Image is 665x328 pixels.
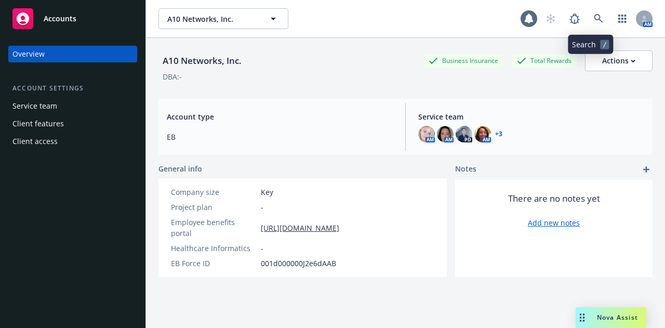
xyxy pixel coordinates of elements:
span: Notes [455,163,476,176]
a: Service team [8,98,137,114]
span: There are no notes yet [508,192,600,205]
div: Company size [171,187,257,198]
span: 001d000000J2e6dAAB [261,258,336,269]
div: Client access [12,133,58,150]
a: Overview [8,46,137,62]
div: Project plan [171,202,257,213]
div: Total Rewards [512,54,577,67]
a: Start snowing [540,8,561,29]
a: add [640,163,653,176]
span: A10 Networks, Inc. [167,14,257,24]
button: Actions [585,50,653,71]
span: Nova Assist [597,313,638,322]
div: Healthcare Informatics [171,243,257,254]
div: A10 Networks, Inc. [158,54,246,68]
a: Search [588,8,609,29]
span: - [261,243,263,254]
span: Account type [167,111,393,122]
div: Account settings [8,83,137,94]
span: Service team [418,111,644,122]
div: EB Force ID [171,258,257,269]
span: - [261,202,263,213]
img: photo [437,126,454,142]
div: Overview [12,46,45,62]
a: +3 [495,131,502,137]
span: Accounts [44,15,76,23]
div: Actions [602,51,635,71]
div: Business Insurance [423,54,503,67]
span: General info [158,163,202,174]
div: Service team [12,98,57,114]
div: DBA: - [163,71,182,82]
a: Accounts [8,4,137,33]
img: photo [418,126,435,142]
div: Client features [12,115,64,132]
img: photo [474,126,491,142]
a: Switch app [612,8,633,29]
a: Add new notes [528,217,580,228]
img: photo [456,126,472,142]
button: Nova Assist [576,307,646,328]
a: [URL][DOMAIN_NAME] [261,222,339,233]
span: EB [167,132,393,142]
button: A10 Networks, Inc. [158,8,288,29]
div: Drag to move [576,307,589,328]
a: Client features [8,115,137,132]
a: Report a Bug [564,8,585,29]
a: Client access [8,133,137,150]
span: Key [261,187,273,198]
div: Employee benefits portal [171,217,257,239]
